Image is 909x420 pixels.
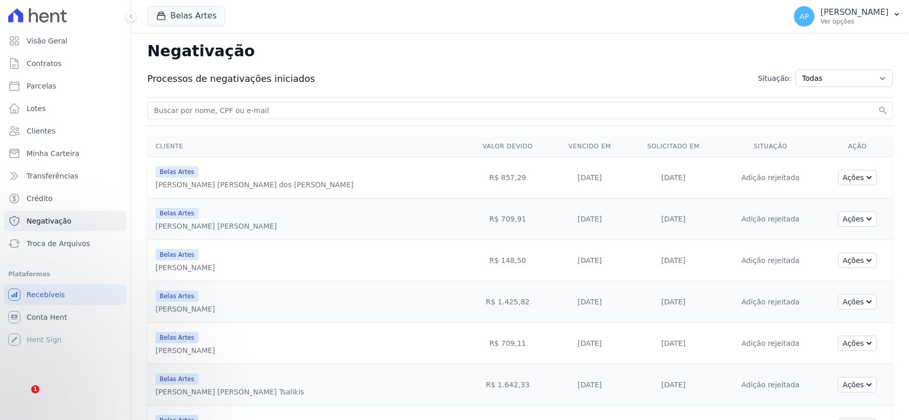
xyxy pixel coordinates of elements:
[4,143,126,164] a: Minha Carteira
[27,36,68,46] span: Visão Geral
[838,253,877,268] button: Ações
[8,268,122,280] div: Plataformas
[628,323,719,364] td: [DATE]
[551,240,628,281] td: [DATE]
[27,290,65,300] span: Recebíveis
[800,13,809,20] span: AP
[464,323,552,364] td: R$ 709,11
[156,387,304,397] div: [PERSON_NAME] [PERSON_NAME] Tsalikis
[551,198,628,240] td: [DATE]
[4,307,126,327] a: Conta Hent
[628,281,719,323] td: [DATE]
[719,364,822,406] td: Adição rejeitada
[27,58,61,69] span: Contratos
[464,157,552,198] td: R$ 857,29
[4,76,126,96] a: Parcelas
[27,193,53,204] span: Crédito
[628,157,719,198] td: [DATE]
[27,103,46,114] span: Lotes
[31,385,39,393] span: 1
[838,170,877,185] button: Ações
[147,72,315,85] span: Processos de negativações iniciados
[156,221,277,231] div: [PERSON_NAME] [PERSON_NAME]
[4,233,126,254] a: Troca de Arquivos
[838,377,877,392] button: Ações
[551,323,628,364] td: [DATE]
[156,262,215,273] div: [PERSON_NAME]
[147,41,893,61] h2: Negativação
[464,198,552,240] td: R$ 709,91
[838,336,877,351] button: Ações
[156,166,198,178] span: Belas Artes
[628,136,719,157] th: Solicitado em
[4,211,126,231] a: Negativação
[4,188,126,209] a: Crédito
[719,281,822,323] td: Adição rejeitada
[821,7,889,17] p: [PERSON_NAME]
[719,157,822,198] td: Adição rejeitada
[551,157,628,198] td: [DATE]
[4,31,126,51] a: Visão Geral
[147,136,464,157] th: Cliente
[4,284,126,305] a: Recebíveis
[4,121,126,141] a: Clientes
[628,198,719,240] td: [DATE]
[878,105,888,116] button: search
[27,148,79,159] span: Minha Carteira
[27,81,56,91] span: Parcelas
[147,6,225,26] button: Belas Artes
[8,321,212,392] iframe: Intercom notifications mensagem
[551,364,628,406] td: [DATE]
[628,364,719,406] td: [DATE]
[27,312,67,322] span: Conta Hent
[464,364,552,406] td: R$ 1.642,33
[719,198,822,240] td: Adição rejeitada
[156,180,353,190] div: [PERSON_NAME] [PERSON_NAME] dos [PERSON_NAME]
[156,208,198,219] span: Belas Artes
[152,104,876,117] input: Buscar por nome, CPF ou e-mail
[10,385,35,410] iframe: Intercom live chat
[786,2,909,31] button: AP [PERSON_NAME] Ver opções
[628,240,719,281] td: [DATE]
[464,240,552,281] td: R$ 148,50
[822,136,893,157] th: Ação
[27,216,72,226] span: Negativação
[838,211,877,227] button: Ações
[156,304,215,314] div: [PERSON_NAME]
[156,249,198,260] span: Belas Artes
[821,17,889,26] p: Ver opções
[27,171,78,181] span: Transferências
[719,240,822,281] td: Adição rejeitada
[758,73,791,84] span: Situação:
[464,136,552,157] th: Valor devido
[838,294,877,310] button: Ações
[551,136,628,157] th: Vencido em
[719,136,822,157] th: Situação
[4,53,126,74] a: Contratos
[4,166,126,186] a: Transferências
[4,98,126,119] a: Lotes
[464,281,552,323] td: R$ 1.425,82
[719,323,822,364] td: Adição rejeitada
[27,238,90,249] span: Troca de Arquivos
[27,126,55,136] span: Clientes
[551,281,628,323] td: [DATE]
[156,291,198,302] span: Belas Artes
